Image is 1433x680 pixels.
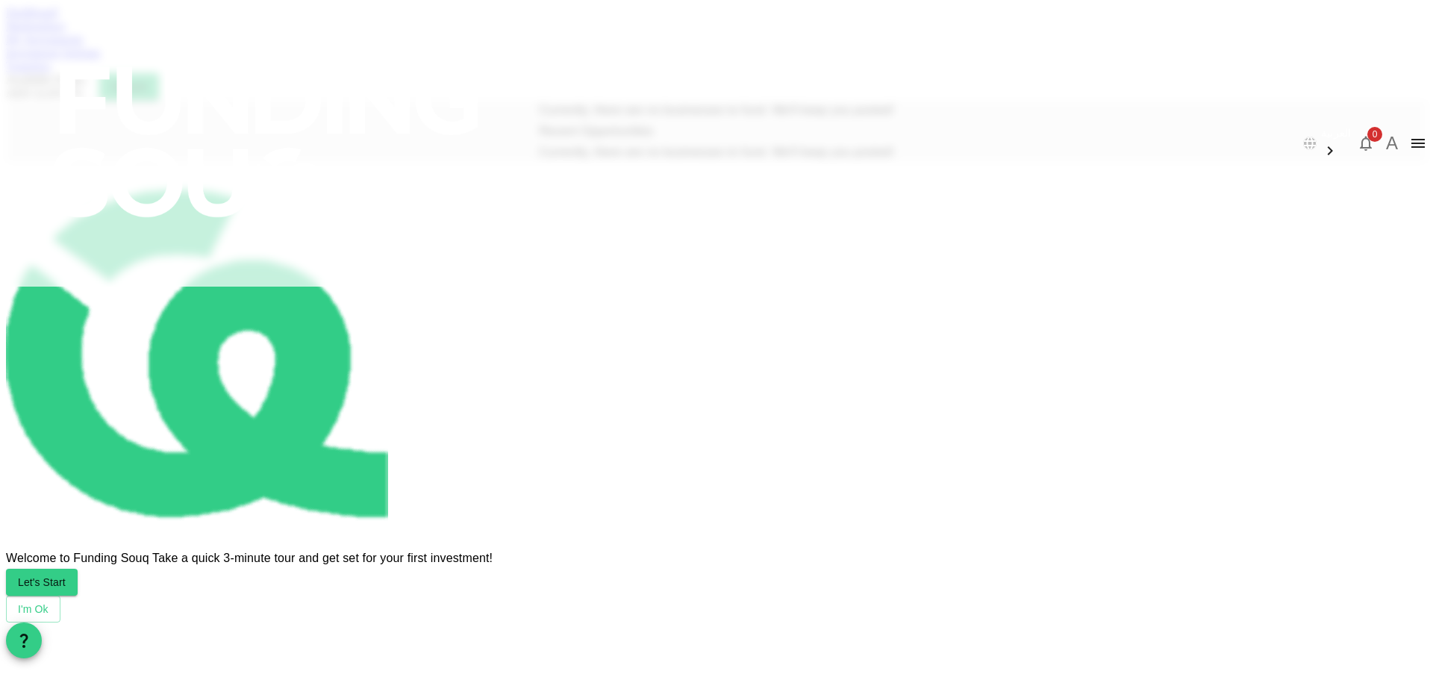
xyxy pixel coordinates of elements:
[1321,127,1351,139] span: العربية
[149,552,493,564] span: Take a quick 3-minute tour and get set for your first investment!
[6,596,60,623] button: I'm Ok
[1367,127,1382,142] span: 0
[6,163,388,545] img: fav-icon
[1381,132,1403,155] button: A
[6,623,42,658] button: question
[6,569,78,596] button: Let's Start
[1351,128,1381,158] button: 0
[6,552,149,564] span: Welcome to Funding Souq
